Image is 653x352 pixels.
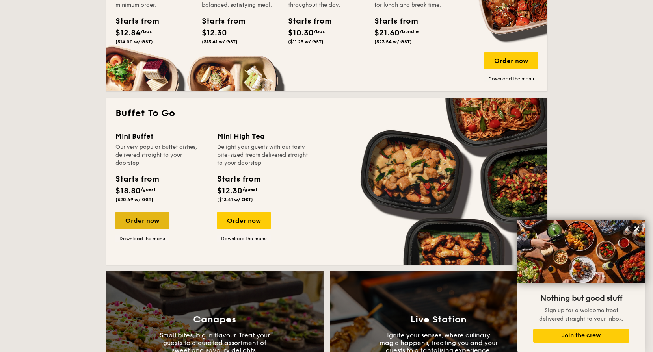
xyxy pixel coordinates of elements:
[217,197,253,202] span: ($13.41 w/ GST)
[115,143,208,167] div: Our very popular buffet dishes, delivered straight to your doorstep.
[631,222,643,235] button: Close
[400,29,419,34] span: /bundle
[374,28,400,38] span: $21.60
[484,76,538,82] a: Download the menu
[115,131,208,142] div: Mini Buffet
[288,28,314,38] span: $10.30
[410,314,467,325] h3: Live Station
[374,15,410,27] div: Starts from
[115,173,158,185] div: Starts from
[539,307,623,322] span: Sign up for a welcome treat delivered straight to your inbox.
[115,15,151,27] div: Starts from
[517,220,645,283] img: DSC07876-Edit02-Large.jpeg
[217,186,242,196] span: $12.30
[217,143,309,167] div: Delight your guests with our tasty bite-sized treats delivered straight to your doorstep.
[217,173,260,185] div: Starts from
[217,212,271,229] div: Order now
[115,235,169,242] a: Download the menu
[288,15,324,27] div: Starts from
[217,235,271,242] a: Download the menu
[115,212,169,229] div: Order now
[115,39,153,44] span: ($14.00 w/ GST)
[314,29,325,34] span: /box
[484,52,538,69] div: Order now
[288,39,324,44] span: ($11.23 w/ GST)
[193,314,236,325] h3: Canapes
[202,28,227,38] span: $12.30
[115,107,538,120] h2: Buffet To Go
[202,15,237,27] div: Starts from
[242,187,257,192] span: /guest
[533,329,629,343] button: Join the crew
[374,39,412,44] span: ($23.54 w/ GST)
[115,28,141,38] span: $12.84
[141,29,152,34] span: /box
[202,39,238,44] span: ($13.41 w/ GST)
[141,187,156,192] span: /guest
[115,186,141,196] span: $18.80
[540,294,622,303] span: Nothing but good stuff
[115,197,153,202] span: ($20.49 w/ GST)
[217,131,309,142] div: Mini High Tea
